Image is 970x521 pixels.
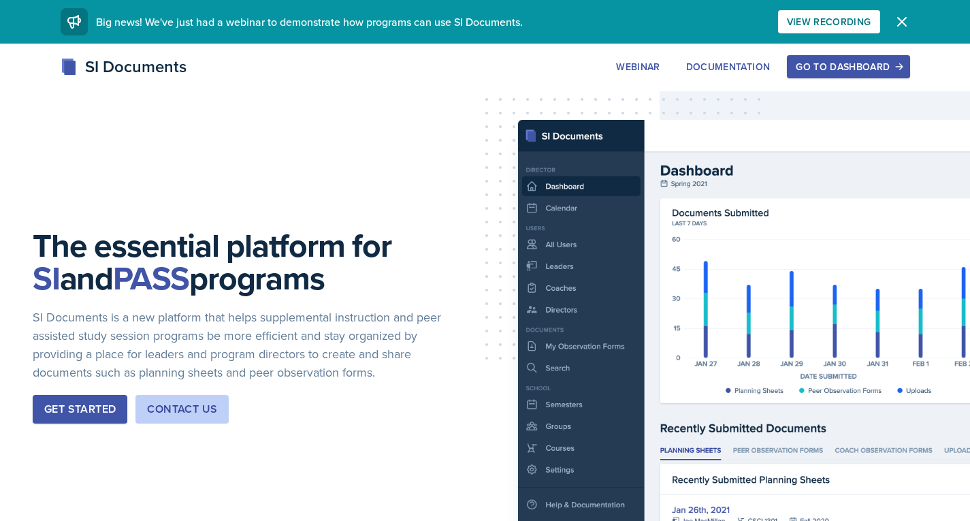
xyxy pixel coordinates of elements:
div: SI Documents [61,54,187,79]
div: View Recording [787,16,871,27]
div: Get Started [44,401,116,417]
button: Go to Dashboard [787,55,909,78]
div: Go to Dashboard [796,61,901,72]
div: Contact Us [147,401,217,417]
button: Get Started [33,395,127,424]
span: Big news! We've just had a webinar to demonstrate how programs can use SI Documents. [96,14,523,29]
div: Documentation [686,61,771,72]
button: Webinar [607,55,668,78]
div: Webinar [616,61,660,72]
button: Documentation [677,55,779,78]
button: View Recording [778,10,880,33]
button: Contact Us [135,395,229,424]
